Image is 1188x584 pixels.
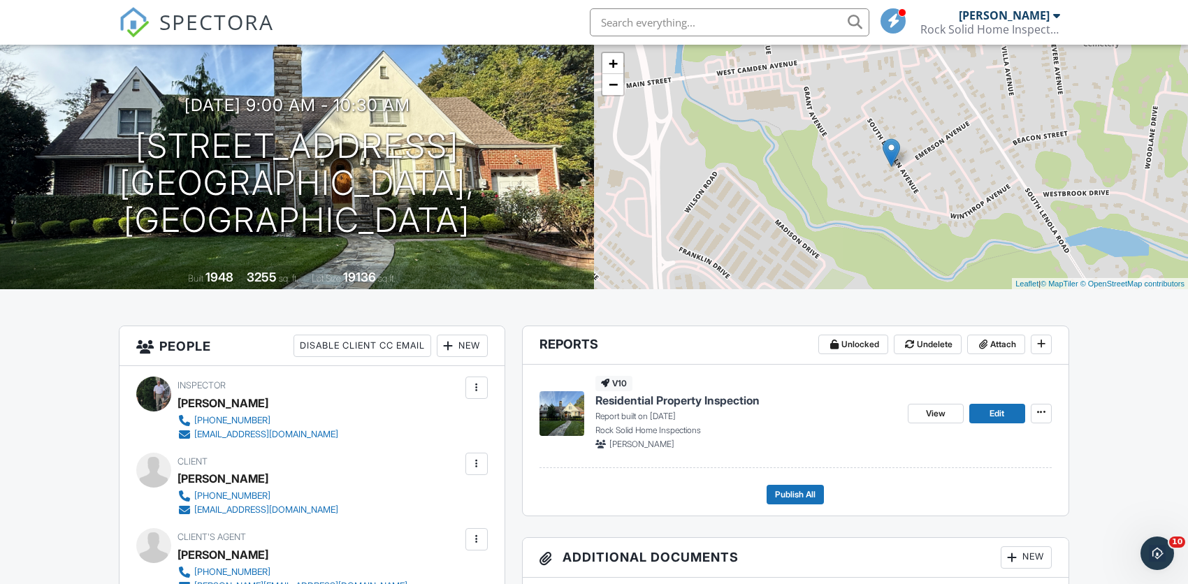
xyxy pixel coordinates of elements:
div: Rock Solid Home Inspections, LLC [920,22,1060,36]
div: 1948 [205,270,233,284]
div: New [437,335,488,357]
div: [PHONE_NUMBER] [194,490,270,502]
a: Zoom out [602,74,623,95]
a: [PERSON_NAME] [178,544,268,565]
a: © MapTiler [1041,279,1078,288]
a: Leaflet [1015,279,1038,288]
img: The Best Home Inspection Software - Spectora [119,7,150,38]
a: [EMAIL_ADDRESS][DOMAIN_NAME] [178,503,338,517]
h3: Additional Documents [523,538,1069,578]
span: Inspector [178,380,226,390]
iframe: Intercom live chat [1140,536,1174,570]
div: [PHONE_NUMBER] [194,415,270,426]
a: © OpenStreetMap contributors [1080,279,1185,288]
div: [PERSON_NAME] [178,393,268,414]
div: [PERSON_NAME] [959,8,1050,22]
div: [EMAIL_ADDRESS][DOMAIN_NAME] [194,504,338,516]
h1: [STREET_ADDRESS] [GEOGRAPHIC_DATA], [GEOGRAPHIC_DATA] [22,128,572,238]
span: 10 [1169,536,1185,548]
span: sq. ft. [279,273,298,284]
div: New [1001,546,1052,569]
span: Lot Size [312,273,341,284]
span: Client's Agent [178,532,246,542]
h3: [DATE] 9:00 am - 10:30 am [184,96,410,115]
div: [EMAIL_ADDRESS][DOMAIN_NAME] [194,429,338,440]
div: | [1012,278,1188,290]
span: Built [188,273,203,284]
a: Zoom in [602,53,623,74]
div: 19136 [343,270,376,284]
span: Client [178,456,208,467]
a: SPECTORA [119,19,274,48]
a: [EMAIL_ADDRESS][DOMAIN_NAME] [178,428,338,441]
a: [PHONE_NUMBER] [178,565,407,579]
span: SPECTORA [159,7,274,36]
a: [PHONE_NUMBER] [178,414,338,428]
span: sq.ft. [378,273,396,284]
div: [PERSON_NAME] [178,468,268,489]
div: [PHONE_NUMBER] [194,567,270,578]
a: [PHONE_NUMBER] [178,489,338,503]
input: Search everything... [590,8,869,36]
div: Disable Client CC Email [294,335,431,357]
div: 3255 [247,270,277,284]
h3: People [119,326,505,366]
